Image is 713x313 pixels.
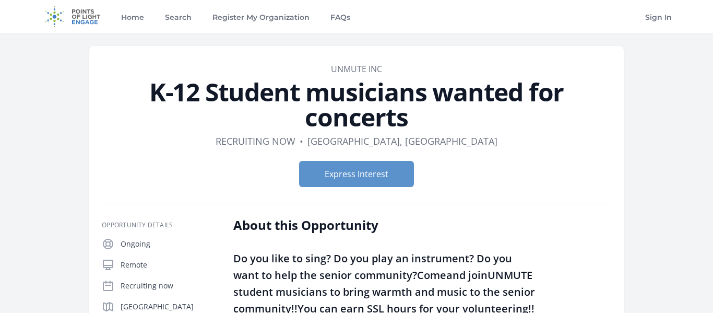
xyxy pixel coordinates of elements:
[233,251,474,265] strong: Do you like to sing? Do you play an instrument?
[102,221,217,229] h3: Opportunity Details
[121,239,217,249] p: Ongoing
[121,281,217,291] p: Recruiting now
[216,134,295,148] dd: Recruiting now
[102,79,611,130] h1: K-12 Student musicians wanted for concerts
[300,134,303,148] div: •
[299,161,414,187] button: Express Interest
[233,217,539,234] h2: About this Opportunity
[121,302,217,312] p: [GEOGRAPHIC_DATA]
[307,134,497,148] dd: [GEOGRAPHIC_DATA], [GEOGRAPHIC_DATA]
[331,63,382,75] a: UNMUTE INC
[121,260,217,270] p: Remote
